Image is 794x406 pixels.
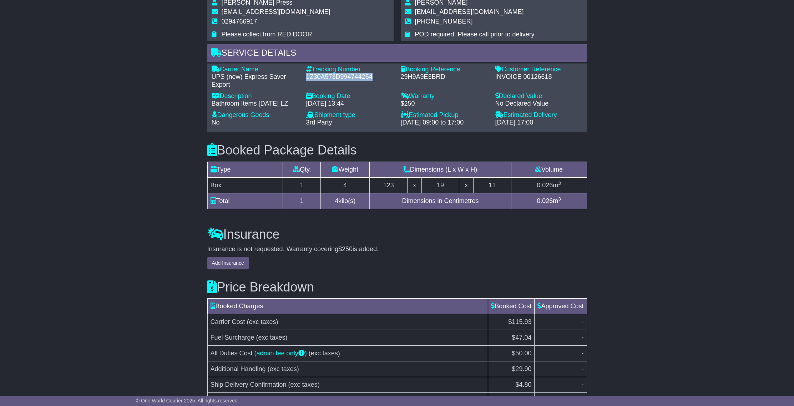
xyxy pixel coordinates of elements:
span: - [582,381,584,388]
a: (admin fee only) [254,350,307,357]
td: Type [207,162,283,177]
div: $250 [401,100,488,108]
div: Booking Reference [401,66,488,73]
div: Bathroom Items [DATE] LZ [212,100,299,108]
span: 0294766917 [222,18,257,25]
td: Weight [321,162,370,177]
td: Box [207,177,283,193]
span: 3rd Party [306,119,332,126]
div: No Declared Value [495,100,583,108]
span: [PHONE_NUMBER] [415,18,473,25]
td: 1 [283,177,321,193]
td: 11 [473,177,511,193]
span: $250 [338,245,353,253]
span: (exc taxes) [268,365,299,372]
td: 19 [421,177,459,193]
span: $29.90 [512,365,531,372]
span: - [582,318,584,325]
td: kilo(s) [321,193,370,209]
span: No [212,119,220,126]
span: Additional Handling [211,365,266,372]
td: x [408,177,421,193]
span: $47.04 [512,334,531,341]
div: Shipment type [306,111,394,119]
td: Total [207,193,283,209]
h3: Price Breakdown [207,280,587,294]
span: - [582,350,584,357]
h3: Booked Package Details [207,143,587,157]
span: 0.026 [537,182,553,189]
span: [EMAIL_ADDRESS][DOMAIN_NAME] [415,8,524,15]
div: Insurance is not requested. Warranty covering is added. [207,245,587,253]
div: Service Details [207,44,587,64]
div: Dangerous Goods [212,111,299,119]
span: Ship Delivery Confirmation [211,381,287,388]
td: 123 [370,177,408,193]
div: Tracking Number [306,66,394,73]
span: $50.00 [512,350,531,357]
span: 0.026 [537,197,553,204]
div: 29H9A9E3BRD [401,73,488,81]
td: 1 [283,193,321,209]
span: - [582,365,584,372]
div: Estimated Pickup [401,111,488,119]
td: Volume [511,162,587,177]
td: Qty. [283,162,321,177]
span: [EMAIL_ADDRESS][DOMAIN_NAME] [222,8,330,15]
td: Dimensions (L x W x H) [370,162,511,177]
span: (exc taxes) [288,381,320,388]
div: [DATE] 13:44 [306,100,394,108]
td: Booked Cost [488,299,535,314]
td: x [459,177,473,193]
div: 1Z30A573D994744254 [306,73,394,81]
td: Dimensions in Centimetres [370,193,511,209]
span: $115.93 [508,318,531,325]
sup: 3 [558,196,561,202]
span: (exc taxes) [247,318,278,325]
div: Estimated Delivery [495,111,583,119]
div: Declared Value [495,92,583,100]
span: $4.80 [515,381,531,388]
span: POD required. Please call prior to delivery [415,31,535,38]
div: [DATE] 09:00 to 17:00 [401,119,488,127]
span: 4 [335,197,338,204]
div: UPS (new) Express Saver Export [212,73,299,88]
div: Booking Date [306,92,394,100]
td: m [511,177,587,193]
div: INVOICE 00126618 [495,73,583,81]
div: Carrier Name [212,66,299,73]
span: Carrier Cost [211,318,245,325]
span: © One World Courier 2025. All rights reserved. [136,398,239,404]
div: [DATE] 17:00 [495,119,583,127]
td: Approved Cost [535,299,587,314]
h3: Insurance [207,227,587,242]
span: - [582,334,584,341]
td: m [511,193,587,209]
span: All Duties Cost [211,350,253,357]
span: Please collect from RED DOOR [222,31,312,38]
div: Description [212,92,299,100]
div: Warranty [401,92,488,100]
td: Booked Charges [207,299,488,314]
sup: 3 [558,181,561,186]
span: (exc taxes) [309,350,340,357]
span: (exc taxes) [256,334,288,341]
button: Add Insurance [207,257,249,269]
td: 4 [321,177,370,193]
span: Fuel Surcharge [211,334,254,341]
div: Customer Reference [495,66,583,73]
